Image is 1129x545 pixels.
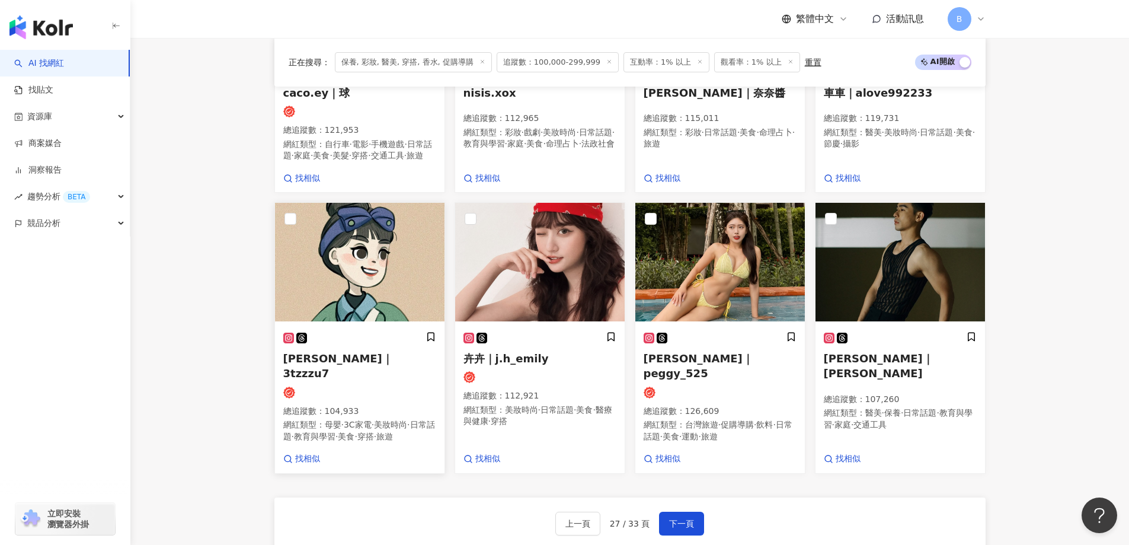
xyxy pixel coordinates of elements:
[973,128,975,137] span: ·
[283,419,436,442] p: 網紅類型 ：
[824,87,933,99] span: 車車｜alove992233
[655,173,680,184] span: 找相似
[853,420,887,429] span: 交通工具
[865,408,882,417] span: 醫美
[576,128,578,137] span: ·
[704,128,737,137] span: 日常話題
[737,128,740,137] span: ·
[27,210,60,237] span: 競品分析
[644,352,753,380] span: [PERSON_NAME]｜peggy_525
[335,432,338,441] span: ·
[294,432,335,441] span: 教育與學習
[463,173,500,184] a: 找相似
[455,202,625,474] a: KOL Avatar卉卉｜j.h_emily總追蹤數：112,921網紅類型：美妝時尚·日常話題·美食·醫療與健康·穿搭找相似
[526,139,543,148] span: 美食
[840,139,843,148] span: ·
[294,151,311,160] span: 家庭
[292,151,294,160] span: ·
[659,512,704,536] button: 下一頁
[581,139,615,148] span: 法政社會
[824,394,977,406] p: 總追蹤數 ： 107,260
[635,203,805,321] img: KOL Avatar
[463,139,505,148] span: 教育與學習
[332,151,349,160] span: 美髮
[463,113,616,125] p: 總追蹤數 ： 112,965
[546,139,579,148] span: 命理占卜
[368,151,370,160] span: ·
[283,139,436,162] p: 網紅類型 ：
[836,453,861,465] span: 找相似
[884,128,917,137] span: 美妝時尚
[698,432,701,441] span: ·
[374,420,407,429] span: 美妝時尚
[524,128,540,137] span: 戲劇
[289,58,330,67] span: 正在搜尋 ：
[335,52,492,72] span: 保養, 彩妝, 醫美, 穿搭, 香水, 促購導購
[920,128,953,137] span: 日常話題
[718,420,721,429] span: ·
[295,453,320,465] span: 找相似
[507,139,524,148] span: 家庭
[721,420,754,429] span: 促購導購
[14,193,23,201] span: rise
[610,519,650,528] span: 27 / 33 頁
[407,420,410,429] span: ·
[701,432,718,441] span: 旅遊
[344,420,372,429] span: 3C家電
[685,420,718,429] span: 台灣旅遊
[714,52,800,72] span: 觀看率：1% 以上
[682,432,698,441] span: 運動
[14,164,62,176] a: 洞察報告
[27,183,90,210] span: 趨勢分析
[283,125,436,136] p: 總追蹤數 ： 121,953
[463,87,516,99] span: nisis.xox
[295,173,320,184] span: 找相似
[903,408,936,417] span: 日常話題
[756,128,759,137] span: ·
[292,432,294,441] span: ·
[47,508,89,530] span: 立即安裝 瀏覽器外掛
[669,519,694,528] span: 下一頁
[824,407,977,431] p: 網紅類型 ：
[956,128,973,137] span: 美食
[505,405,538,415] span: 美妝時尚
[593,405,595,415] span: ·
[644,453,680,465] a: 找相似
[350,139,352,149] span: ·
[901,408,903,417] span: ·
[463,404,616,428] p: 網紅類型 ：
[311,151,313,160] span: ·
[505,128,522,137] span: 彩妝
[815,202,986,474] a: KOL Avatar[PERSON_NAME]｜[PERSON_NAME]總追蹤數：107,260網紅類型：醫美·保養·日常話題·教育與學習·家庭·交通工具找相似
[886,13,924,24] span: 活動訊息
[14,58,64,69] a: searchAI 找網紅
[369,139,371,149] span: ·
[404,151,407,160] span: ·
[374,432,376,441] span: ·
[740,128,756,137] span: 美食
[371,151,404,160] span: 交通工具
[884,408,901,417] span: 保養
[679,432,682,441] span: ·
[330,151,332,160] span: ·
[824,113,977,125] p: 總追蹤數 ： 119,731
[540,405,574,415] span: 日常話題
[376,432,393,441] span: 旅遊
[805,58,821,67] div: 重置
[63,191,90,203] div: BETA
[497,52,619,72] span: 追蹤數：100,000-299,999
[796,12,834,26] span: 繁體中文
[644,127,797,150] p: 網紅類型 ：
[538,405,540,415] span: ·
[663,432,679,441] span: 美食
[576,405,593,415] span: 美食
[824,127,977,150] p: 網紅類型 ：
[824,453,861,465] a: 找相似
[644,420,792,441] span: 日常話題
[475,453,500,465] span: 找相似
[463,352,549,365] span: 卉卉｜j.h_emily
[836,173,861,184] span: 找相似
[354,432,357,441] span: ·
[936,408,939,417] span: ·
[351,151,368,160] span: 穿搭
